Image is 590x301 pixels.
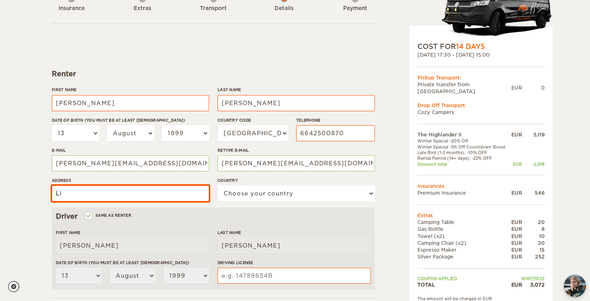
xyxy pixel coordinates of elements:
[510,161,522,167] div: EUR
[510,240,522,246] div: EUR
[510,226,522,232] div: EUR
[417,281,510,288] td: TOTAL
[522,281,545,288] div: 3,072
[85,212,131,219] label: Same as renter
[56,212,371,221] div: Driver
[333,5,377,12] div: Payment
[52,147,209,153] label: E-mail
[52,95,209,111] input: e.g. William
[218,155,375,171] input: e.g. example@example.com
[262,5,306,12] div: Details
[417,161,510,167] td: Discount total
[52,155,209,171] input: e.g. example@example.com
[417,51,545,58] div: [DATE] 17:30 - [DATE] 15:00
[218,147,375,153] label: Retype E-mail
[49,5,94,12] div: Insurance
[52,87,209,93] label: First Name
[417,226,510,232] td: Gas Bottle
[52,69,375,79] div: Renter
[510,131,522,138] div: EUR
[511,84,522,91] div: EUR
[417,150,510,155] td: Late Bird (1-2 months): -10% OFF
[417,253,510,260] td: Silver Package
[522,189,545,196] div: 546
[417,109,545,116] td: Cozy Campers
[417,246,510,253] td: Espresso Maker
[218,238,371,254] input: e.g. Smith
[218,268,371,284] input: e.g. 14789654B
[120,5,165,12] div: Extras
[510,253,522,260] div: EUR
[52,177,209,183] label: Address
[56,238,209,254] input: e.g. William
[522,246,545,253] div: 15
[417,240,510,246] td: Camping Chair (x2)
[417,102,545,109] div: Drop Off Transport:
[417,131,510,138] td: The Highlander II
[417,138,510,144] td: Winter Special -20% Off
[218,177,375,183] label: Country
[510,189,522,196] div: EUR
[417,183,545,189] td: Insurances
[564,275,586,297] button: chat-button
[417,81,511,95] td: Private transfer from [GEOGRAPHIC_DATA]
[510,219,522,226] div: EUR
[218,117,288,123] label: Country Code
[417,74,545,81] div: Pickup Transport:
[510,246,522,253] div: EUR
[296,125,375,141] input: e.g. 1 234 567 890
[522,84,545,91] div: 0
[218,87,375,93] label: Last Name
[218,95,375,111] input: e.g. Smith
[417,144,510,150] td: Winter Special -5% Off Countdown Boost
[417,189,510,196] td: Premium Insurance
[522,161,545,167] div: -2,918
[522,131,545,138] div: 5,119
[417,219,510,226] td: Camping Table
[56,260,209,266] label: Date of birth (You must be at least [DEMOGRAPHIC_DATA])
[522,219,545,226] div: 20
[417,276,510,281] td: Coupon applied
[296,117,375,123] label: Telephone
[218,230,371,236] label: Last Name
[510,233,522,240] div: EUR
[417,155,510,161] td: Rental Period (14+ days): -22% OFF
[417,212,545,219] td: Extras
[52,117,209,123] label: Date of birth (You must be at least [DEMOGRAPHIC_DATA])
[522,240,545,246] div: 20
[456,43,485,51] span: 14 Days
[191,5,236,12] div: Transport
[522,233,545,240] div: 10
[510,276,545,281] td: WINTER25
[522,226,545,232] div: 8
[417,233,510,240] td: Towel (x2)
[417,42,545,51] div: COST FOR
[8,281,24,292] a: Cookie settings
[564,275,586,297] img: Freyja at Cozy Campers
[510,281,522,288] div: EUR
[218,260,371,266] label: Driving License
[85,214,91,219] input: Same as renter
[522,253,545,260] div: 252
[52,185,209,201] input: e.g. Street, City, Zip Code
[56,230,209,236] label: First Name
